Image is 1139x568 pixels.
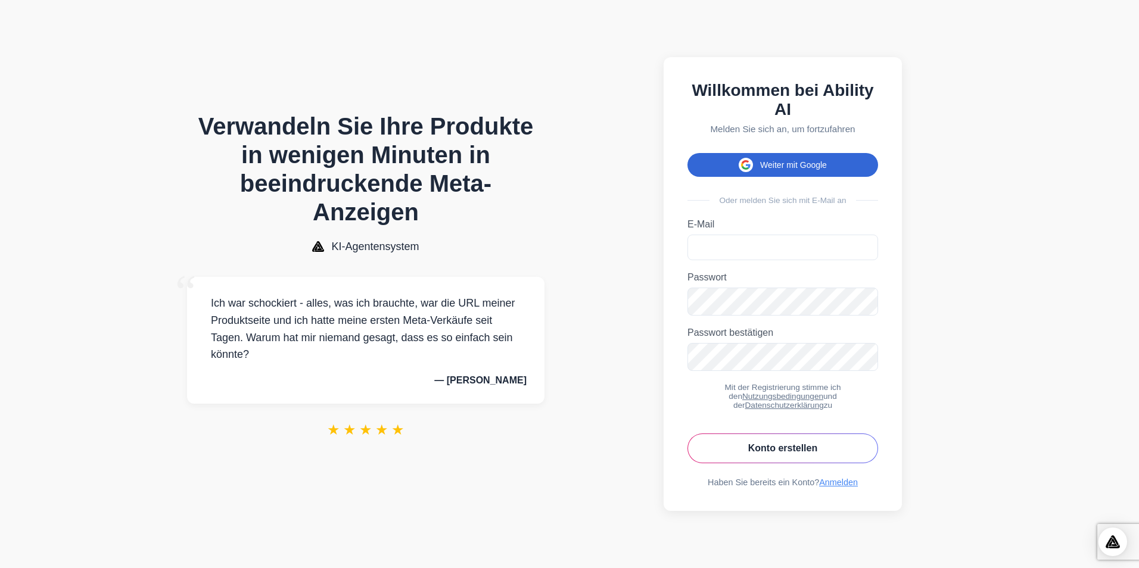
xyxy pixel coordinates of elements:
div: Öffnen Sie den Intercom Messenger [1098,528,1127,556]
span: ★ [327,422,340,438]
h2: Willkommen bei Ability AI [687,81,878,119]
span: ★ [343,422,356,438]
button: Konto erstellen [687,433,878,463]
span: ★ [359,422,372,438]
p: Melden Sie sich an, um fortzufahren [687,124,878,134]
button: Weiter mit Google [687,153,878,177]
h1: Verwandeln Sie Ihre Produkte in wenigen Minuten in beeindruckende Meta-Anzeigen [187,112,544,226]
span: ★ [375,422,388,438]
a: Datenschutzerklärung [745,401,824,410]
a: Anmelden [819,478,858,487]
label: Passwort bestätigen [687,327,878,338]
font: Haben Sie bereits ein Konto? [708,478,858,487]
label: E-Mail [687,219,878,230]
span: “ [175,265,197,319]
div: Oder melden Sie sich mit E-Mail an [687,196,878,205]
span: KI-Agentensystem [331,241,419,253]
span: ★ [391,422,404,438]
label: Passwort [687,272,878,283]
font: Weiter mit Google [760,160,827,170]
p: Ich war schockiert - alles, was ich brauchte, war die URL meiner Produktseite und ich hatte meine... [205,295,527,363]
p: — [PERSON_NAME] [205,375,527,386]
a: Nutzungsbedingungen [742,392,823,401]
img: Logo des KI-Agentensystems [312,241,324,252]
font: Mit der Registrierung stimme ich den und der zu [725,383,841,410]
